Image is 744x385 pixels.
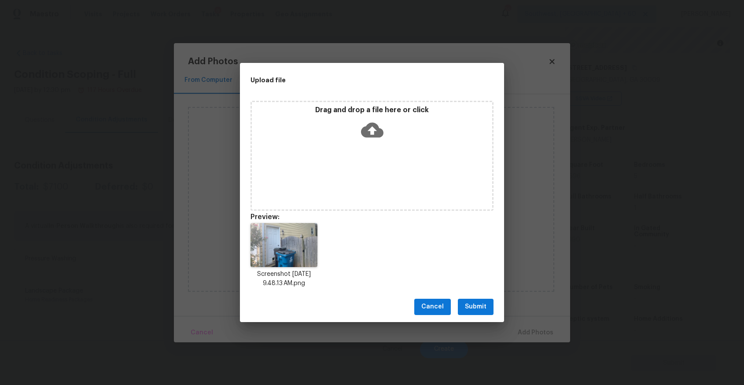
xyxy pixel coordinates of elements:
[421,301,444,312] span: Cancel
[458,299,494,315] button: Submit
[250,75,454,85] h2: Upload file
[250,223,317,267] img: zle5UHvrwRB8Wr4c3loEhfwV3eVPKBgzayWluS670HSZRvoVL833QWOLAVQ0sVAAAAAElFTkSuQmCC
[250,270,317,288] p: Screenshot [DATE] 9.48.13 AM.png
[252,106,492,115] p: Drag and drop a file here or click
[414,299,451,315] button: Cancel
[465,301,486,312] span: Submit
